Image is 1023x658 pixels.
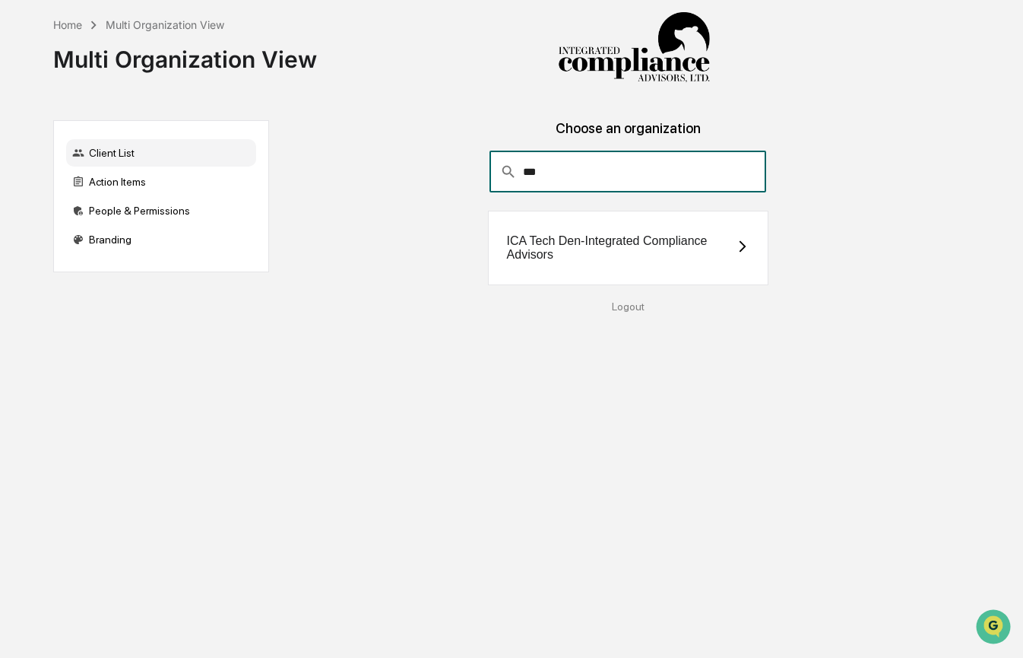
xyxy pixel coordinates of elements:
div: Choose an organization [281,120,974,151]
iframe: Open customer support [974,608,1015,649]
div: Action Items [66,168,256,195]
a: 🔎Data Lookup [9,215,102,242]
img: 1746055101610-c473b297-6a78-478c-a979-82029cc54cd1 [15,116,43,144]
div: 🖐️ [15,193,27,205]
a: 🖐️Preclearance [9,186,104,213]
p: How can we help? [15,32,277,56]
div: consultant-dashboard__filter-organizations-search-bar [489,151,767,192]
div: 🔎 [15,222,27,234]
div: People & Permissions [66,197,256,224]
span: Preclearance [30,192,98,207]
div: 🗄️ [110,193,122,205]
div: We're available if you need us! [52,132,192,144]
div: ICA Tech Den-Integrated Compliance Advisors [507,234,736,262]
div: Home [53,18,82,31]
div: Client List [66,139,256,167]
img: Integrated Compliance Advisors [558,12,710,84]
div: Logout [281,300,974,313]
span: Pylon [151,258,184,269]
div: Multi Organization View [106,18,224,31]
button: Start new chat [258,121,277,139]
span: Data Lookup [30,221,96,236]
div: Start new chat [52,116,249,132]
div: Branding [66,226,256,253]
a: Powered byPylon [107,257,184,269]
a: 🗄️Attestations [104,186,195,213]
span: Attestations [125,192,188,207]
div: Multi Organization View [53,33,317,73]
